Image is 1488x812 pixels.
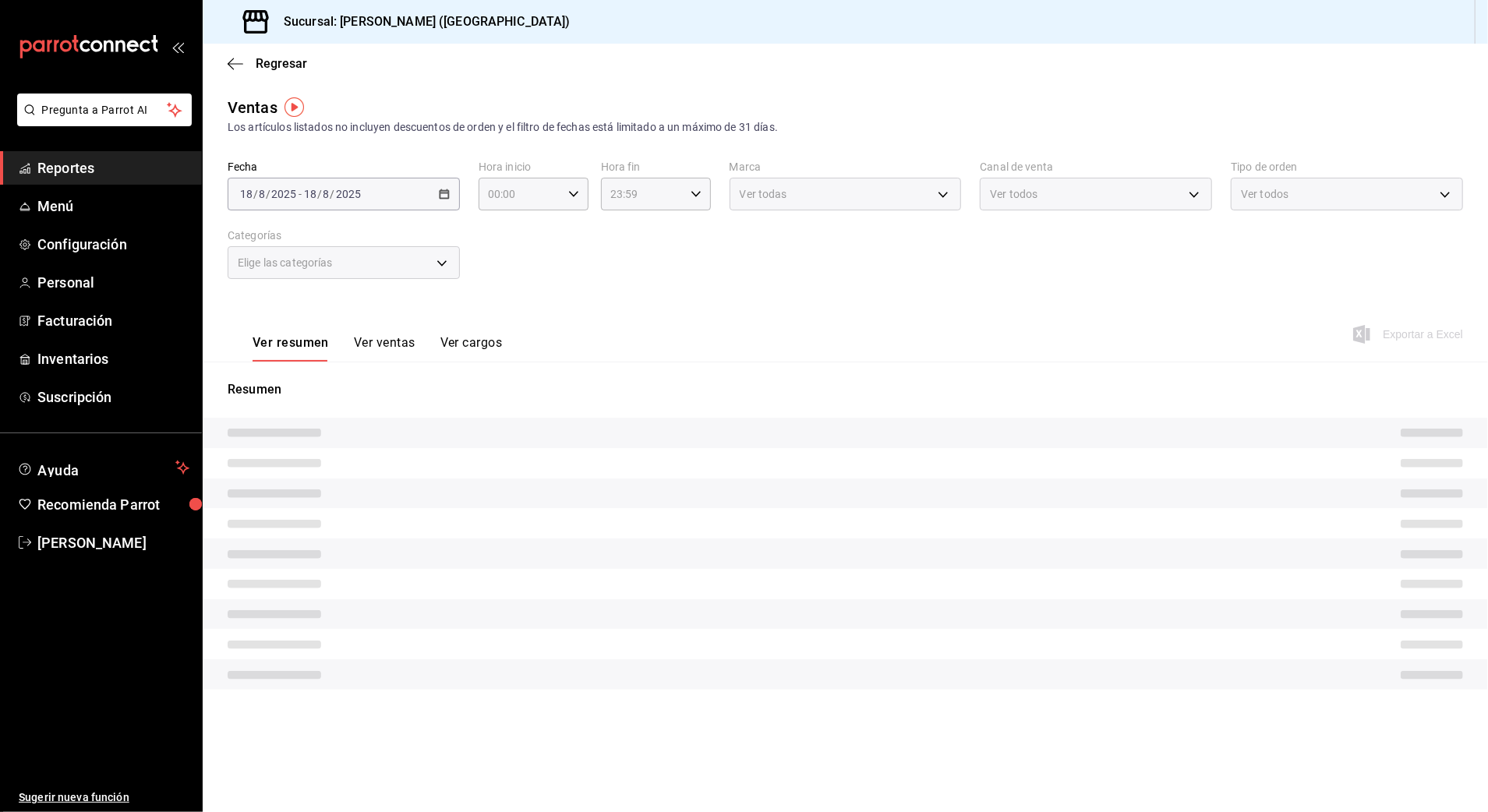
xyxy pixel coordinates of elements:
[271,12,571,31] h3: Sucursal: [PERSON_NAME] ([GEOGRAPHIC_DATA])
[228,56,307,71] button: Regresar
[228,119,1463,136] div: Los artículos listados no incluyen descuentos de orden y el filtro de fechas está limitado a un m...
[1241,186,1288,202] span: Ver todos
[303,188,317,200] input: --
[601,162,711,173] label: Hora fin
[17,94,192,126] button: Pregunta a Parrot AI
[37,348,189,369] span: Inventarios
[266,188,270,200] span: /
[479,162,588,173] label: Hora inicio
[256,56,307,71] span: Regresar
[440,335,503,362] button: Ver cargos
[37,532,189,553] span: [PERSON_NAME]
[228,231,460,242] label: Categorías
[323,188,330,200] input: --
[37,458,169,477] span: Ayuda
[285,97,304,117] img: Tooltip marker
[253,188,258,200] span: /
[990,186,1037,202] span: Ver todos
[42,102,168,118] span: Pregunta a Parrot AI
[37,310,189,331] span: Facturación
[239,188,253,200] input: --
[37,157,189,178] span: Reportes
[19,789,189,806] span: Sugerir nueva función
[253,335,502,362] div: navigation tabs
[37,387,189,408] span: Suscripción
[37,234,189,255] span: Configuración
[730,162,962,173] label: Marca
[1231,162,1463,173] label: Tipo de orden
[253,335,329,362] button: Ver resumen
[228,162,460,173] label: Fecha
[228,96,277,119] div: Ventas
[238,255,333,270] span: Elige las categorías
[980,162,1212,173] label: Canal de venta
[37,196,189,217] span: Menú
[11,113,192,129] a: Pregunta a Parrot AI
[299,188,302,200] span: -
[37,272,189,293] span: Personal
[354,335,415,362] button: Ver ventas
[37,494,189,515] span: Recomienda Parrot
[330,188,335,200] span: /
[171,41,184,53] button: open_drawer_menu
[317,188,322,200] span: /
[228,380,1463,399] p: Resumen
[258,188,266,200] input: --
[270,188,297,200] input: ----
[335,188,362,200] input: ----
[740,186,787,202] span: Ver todas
